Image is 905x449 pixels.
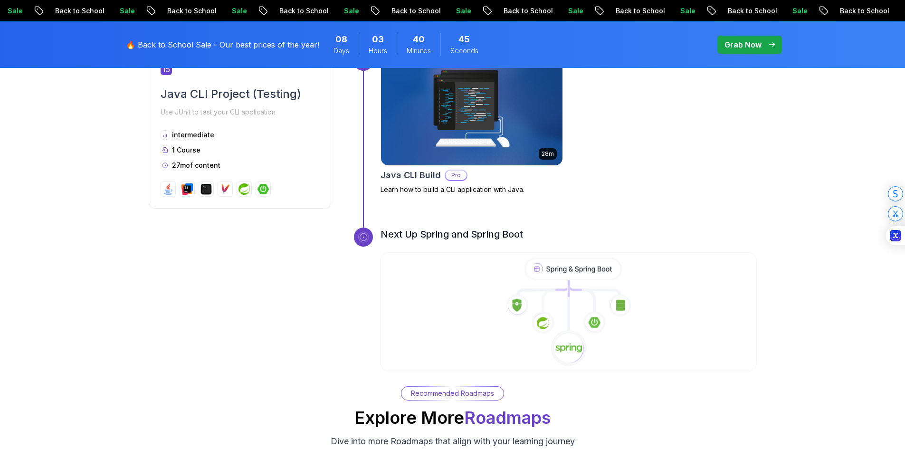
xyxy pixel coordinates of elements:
img: spring-boot logo [257,183,269,195]
img: terminal logo [200,183,212,195]
img: spring logo [238,183,250,195]
p: Sale [326,6,357,16]
p: Use JUnit to test your CLI application [161,105,319,119]
p: Sale [214,6,245,16]
img: java logo [162,183,174,195]
p: Learn how to build a CLI application with Java. [381,185,563,194]
p: 27m of content [172,161,220,170]
h3: Next Up Spring and Spring Boot [381,228,757,241]
p: 28m [542,150,554,158]
span: 1 Course [172,146,200,154]
span: 3 Hours [372,33,384,46]
h2: Java CLI Project (Testing) [161,86,319,102]
p: Back to School [486,6,551,16]
p: Back to School [262,6,326,16]
p: Back to School [150,6,214,16]
p: Pro [446,171,467,180]
a: Java CLI Build card28mJava CLI BuildProLearn how to build a CLI application with Java. [381,52,563,194]
img: intellij logo [181,183,193,195]
p: Back to School [822,6,887,16]
span: 15 [161,64,172,75]
p: Sale [663,6,693,16]
p: Sale [102,6,133,16]
p: Recommended Roadmaps [411,389,494,398]
p: Grab Now [724,39,762,50]
p: Sale [775,6,805,16]
p: 🔥 Back to School Sale - Our best prices of the year! [126,39,319,50]
span: 40 Minutes [413,33,425,46]
span: Hours [369,46,387,56]
img: maven logo [219,183,231,195]
span: Minutes [407,46,431,56]
p: Back to School [374,6,438,16]
span: Seconds [450,46,478,56]
p: Dive into more Roadmaps that align with your learning journey [331,435,575,448]
p: intermediate [172,130,214,140]
span: Days [333,46,349,56]
span: 45 Seconds [458,33,470,46]
p: Back to School [38,6,102,16]
span: 8 Days [335,33,347,46]
h2: Explore More [354,408,551,427]
h2: Java CLI Build [381,169,441,182]
p: Back to School [710,6,775,16]
p: Back to School [598,6,663,16]
span: Roadmaps [464,407,551,428]
p: Sale [438,6,469,16]
img: Java CLI Build card [381,52,562,165]
p: Sale [551,6,581,16]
